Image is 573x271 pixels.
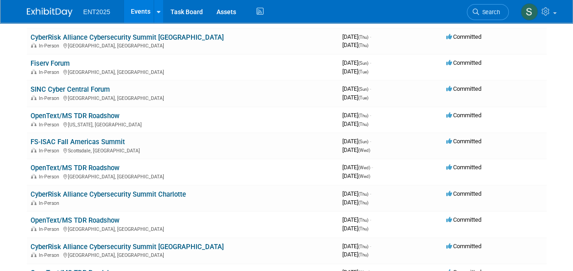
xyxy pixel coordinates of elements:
[31,252,36,257] img: In-Person Event
[342,85,371,92] span: [DATE]
[358,113,368,118] span: (Thu)
[39,122,62,128] span: In-Person
[31,243,224,251] a: CyberRisk Alliance Cybersecurity Summit [GEOGRAPHIC_DATA]
[31,146,335,154] div: Scottsdale, [GEOGRAPHIC_DATA]
[370,59,371,66] span: -
[370,138,371,145] span: -
[358,43,368,48] span: (Thu)
[39,226,62,232] span: In-Person
[31,138,125,146] a: FS-ISAC Fall Americas Summit
[39,174,62,180] span: In-Person
[31,33,224,42] a: CyberRisk Alliance Cybersecurity Summit [GEOGRAPHIC_DATA]
[342,33,371,40] span: [DATE]
[39,252,62,258] span: In-Person
[342,251,368,258] span: [DATE]
[446,59,481,66] span: Committed
[358,87,368,92] span: (Sun)
[446,164,481,171] span: Committed
[370,216,371,223] span: -
[342,199,368,206] span: [DATE]
[342,190,371,197] span: [DATE]
[467,4,509,20] a: Search
[31,43,36,47] img: In-Person Event
[31,112,119,120] a: OpenText/MS TDR Roadshow
[31,226,36,231] img: In-Person Event
[358,244,368,249] span: (Thu)
[342,120,368,127] span: [DATE]
[31,200,36,205] img: In-Person Event
[358,218,368,223] span: (Thu)
[39,148,62,154] span: In-Person
[83,8,110,16] span: ENT2025
[342,59,371,66] span: [DATE]
[358,165,370,170] span: (Wed)
[342,164,373,171] span: [DATE]
[358,35,368,40] span: (Thu)
[446,138,481,145] span: Committed
[31,172,335,180] div: [GEOGRAPHIC_DATA], [GEOGRAPHIC_DATA]
[27,8,72,17] img: ExhibitDay
[39,95,62,101] span: In-Person
[31,122,36,126] img: In-Person Event
[342,42,368,48] span: [DATE]
[358,252,368,257] span: (Thu)
[372,164,373,171] span: -
[358,61,368,66] span: (Sun)
[479,9,500,16] span: Search
[342,94,368,101] span: [DATE]
[39,200,62,206] span: In-Person
[31,190,186,198] a: CyberRisk Alliance Cybersecurity Summit Charlotte
[446,243,481,250] span: Committed
[342,112,371,119] span: [DATE]
[342,172,370,179] span: [DATE]
[370,243,371,250] span: -
[358,226,368,231] span: (Thu)
[39,69,62,75] span: In-Person
[370,33,371,40] span: -
[31,42,335,49] div: [GEOGRAPHIC_DATA], [GEOGRAPHIC_DATA]
[342,146,370,153] span: [DATE]
[31,164,119,172] a: OpenText/MS TDR Roadshow
[521,3,538,21] img: Stephanie Silva
[31,59,70,68] a: Fiserv Forum
[39,43,62,49] span: In-Person
[342,216,371,223] span: [DATE]
[446,190,481,197] span: Committed
[370,112,371,119] span: -
[342,243,371,250] span: [DATE]
[358,148,370,153] span: (Wed)
[31,95,36,100] img: In-Person Event
[31,225,335,232] div: [GEOGRAPHIC_DATA], [GEOGRAPHIC_DATA]
[446,216,481,223] span: Committed
[31,174,36,178] img: In-Person Event
[31,94,335,101] div: [GEOGRAPHIC_DATA], [GEOGRAPHIC_DATA]
[358,122,368,127] span: (Thu)
[31,148,36,152] img: In-Person Event
[31,120,335,128] div: [US_STATE], [GEOGRAPHIC_DATA]
[446,33,481,40] span: Committed
[358,200,368,205] span: (Thu)
[446,85,481,92] span: Committed
[358,69,368,74] span: (Tue)
[31,69,36,74] img: In-Person Event
[358,139,368,144] span: (Sun)
[31,216,119,224] a: OpenText/MS TDR Roadshow
[342,225,368,232] span: [DATE]
[358,192,368,197] span: (Thu)
[446,112,481,119] span: Committed
[370,85,371,92] span: -
[342,138,371,145] span: [DATE]
[358,174,370,179] span: (Wed)
[342,68,368,75] span: [DATE]
[31,68,335,75] div: [GEOGRAPHIC_DATA], [GEOGRAPHIC_DATA]
[370,190,371,197] span: -
[31,251,335,258] div: [GEOGRAPHIC_DATA], [GEOGRAPHIC_DATA]
[31,85,110,94] a: SINC Cyber Central Forum
[358,95,368,100] span: (Tue)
